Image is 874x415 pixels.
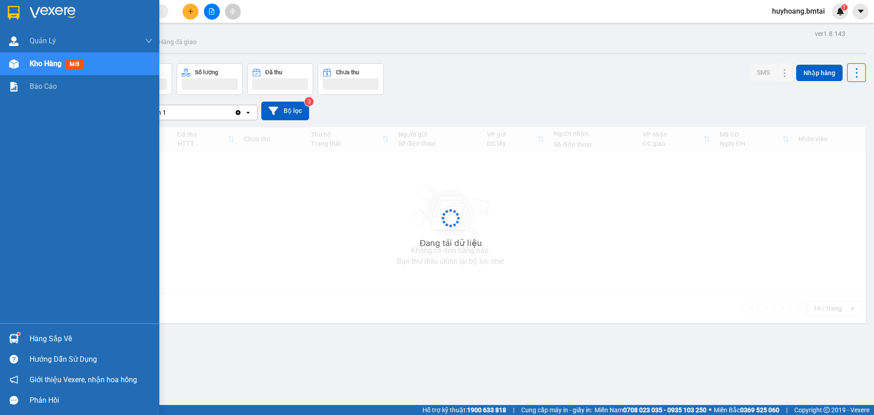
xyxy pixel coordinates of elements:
span: Kho hàng [30,59,61,68]
span: huyhoang.bmtai [765,5,832,17]
span: notification [10,375,18,384]
span: Miền Nam [595,405,706,415]
span: Hỗ trợ kỹ thuật: [422,405,506,415]
span: mới [66,59,83,69]
span: | [786,405,788,415]
span: 1 [843,4,846,10]
span: question-circle [10,355,18,364]
button: file-add [204,4,220,20]
button: plus [183,4,198,20]
span: down [145,37,152,45]
span: Quản Lý [30,35,56,46]
div: Số lượng [195,69,218,76]
span: plus [188,8,194,15]
button: caret-down [853,4,869,20]
span: copyright [823,407,830,413]
button: SMS [750,64,777,81]
button: Chưa thu [318,63,384,95]
sup: 3 [305,97,314,106]
sup: 1 [841,4,848,10]
img: icon-new-feature [836,7,844,15]
strong: 0708 023 035 - 0935 103 250 [623,406,706,414]
sup: 1 [17,333,20,335]
div: Phản hồi [30,394,152,407]
strong: 0369 525 060 [740,406,779,414]
button: Đã thu [247,63,313,95]
img: warehouse-icon [9,59,19,69]
img: solution-icon [9,82,19,92]
span: aim [229,8,236,15]
button: Bộ lọc [261,102,309,120]
span: Báo cáo [30,81,57,92]
button: Nhập hàng [796,65,843,81]
span: Giới thiệu Vexere, nhận hoa hồng [30,374,137,385]
span: Miền Bắc [714,405,779,415]
img: warehouse-icon [9,36,19,46]
div: Hướng dẫn sử dụng [30,353,152,366]
img: warehouse-icon [9,334,19,343]
img: logo-vxr [8,6,20,20]
span: ⚪️ [709,408,711,412]
button: Hàng đã giao [151,31,204,53]
div: ver 1.8.143 [815,29,845,39]
div: Đã thu [265,69,282,76]
input: Selected Quận 1. [167,108,168,117]
button: aim [225,4,241,20]
span: message [10,396,18,405]
svg: open [244,109,252,116]
svg: Clear value [234,109,242,116]
div: Chưa thu [336,69,359,76]
span: caret-down [857,7,865,15]
button: Số lượng [177,63,243,95]
strong: 1900 633 818 [467,406,506,414]
span: Cung cấp máy in - giấy in: [521,405,592,415]
div: Hàng sắp về [30,332,152,346]
span: | [513,405,514,415]
span: file-add [208,8,215,15]
div: Đang tải dữ liệu [420,236,482,250]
